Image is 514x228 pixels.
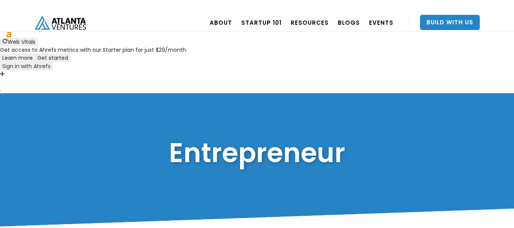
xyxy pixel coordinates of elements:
a: ABOUT [210,12,232,33]
a: Startup 101 [241,12,282,33]
a: EVENTS [369,12,393,33]
button: Get started [35,54,70,62]
a: home [35,14,86,32]
a: Build With Us [420,15,480,30]
h1: Entrepreneur [35,140,480,166]
span: Sign in with Ahrefs [2,62,51,70]
span: Web Vitals [8,38,35,46]
a: BLOGS [338,12,360,33]
a: RESOURCES [291,12,329,33]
